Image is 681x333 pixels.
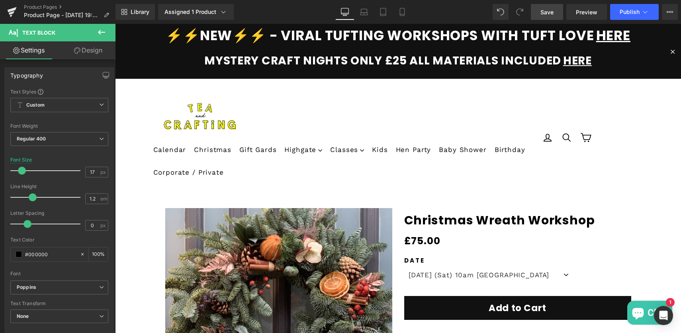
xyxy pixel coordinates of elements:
button: Redo [512,4,528,20]
span: Library [131,8,149,16]
label: Date [289,233,516,242]
a: Corporate / Private [34,137,113,160]
div: Font Weight [10,123,108,129]
inbox-online-store-chat: Shopify online store chat [510,277,560,303]
div: Text Styles [10,88,108,95]
a: Birthday [376,115,414,137]
a: HERE [481,2,515,21]
span: Preview [576,8,597,16]
span: £75.00 [289,209,325,225]
input: Color [25,250,76,259]
button: Undo [493,4,509,20]
div: Text Color [10,237,108,243]
a: Laptop [354,4,374,20]
b: Custom [26,102,45,109]
div: Letter Spacing [10,210,108,216]
a: Preview [566,4,607,20]
div: Typography [10,68,43,79]
div: Font [10,271,108,277]
div: % [89,247,108,261]
div: Text Transform [10,301,108,306]
span: Publish [620,9,640,15]
div: Line Height [10,184,108,189]
a: Christmas Wreath Workshop [289,189,480,204]
span: Product Page - [DATE] 19:22:58 [24,12,100,18]
a: Tablet [374,4,393,20]
a: Baby Shower [320,115,375,137]
h1: ⚡️⚡️NEW⚡️⚡️ - VIRAL TUFTING WORKSHOPS WITH TUFT LOVE [8,2,558,21]
a: Design [59,41,117,59]
a: Christmas [75,115,120,137]
button: Add to Cart [289,272,516,296]
b: None [17,313,29,319]
div: Font Size [10,157,32,163]
h3: MYSTERY CRAFT NIGHTS ONLY £25 ALL MATERIALS INCLUDED [8,29,558,45]
span: Text Block [22,29,55,36]
span: Save [540,8,554,16]
span: Add to Cart [374,278,431,290]
span: px [100,223,107,228]
i: Poppins [17,284,36,291]
b: Regular 400 [17,136,46,142]
span: px [100,169,107,175]
a: Kids [253,115,276,137]
button: Publish [610,4,659,20]
a: Highgate [165,115,211,137]
a: Mobile [393,4,412,20]
a: Hen Party [277,115,320,137]
img: Tea & Crafting [40,67,129,115]
a: Calendar [34,115,75,137]
a: Desktop [335,4,354,20]
a: Classes [211,115,253,137]
button: More [662,4,678,20]
a: Gift Gards [120,115,166,137]
div: Open Intercom Messenger [654,306,673,325]
span: em [100,196,107,201]
div: Assigned 1 Product [164,8,227,16]
a: New Library [115,4,155,20]
a: Product Pages [24,4,115,10]
a: HERE [448,29,477,45]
